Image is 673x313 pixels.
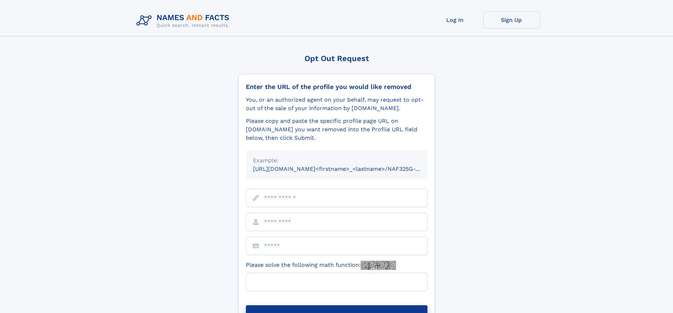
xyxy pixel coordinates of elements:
[246,96,427,113] div: You, or an authorized agent on your behalf, may request to opt-out of the sale of your informatio...
[253,156,420,165] div: Example:
[134,11,235,30] img: Logo Names and Facts
[483,11,540,29] a: Sign Up
[246,117,427,142] div: Please copy and paste the specific profile page URL on [DOMAIN_NAME] you want removed into the Pr...
[238,54,435,63] div: Opt Out Request
[427,11,483,29] a: Log In
[246,261,396,270] label: Please solve the following math function:
[253,165,441,172] small: [URL][DOMAIN_NAME]<firstname>_<lastname>/NAF325G-xxxxxxxx
[246,83,427,91] div: Enter the URL of the profile you would like removed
